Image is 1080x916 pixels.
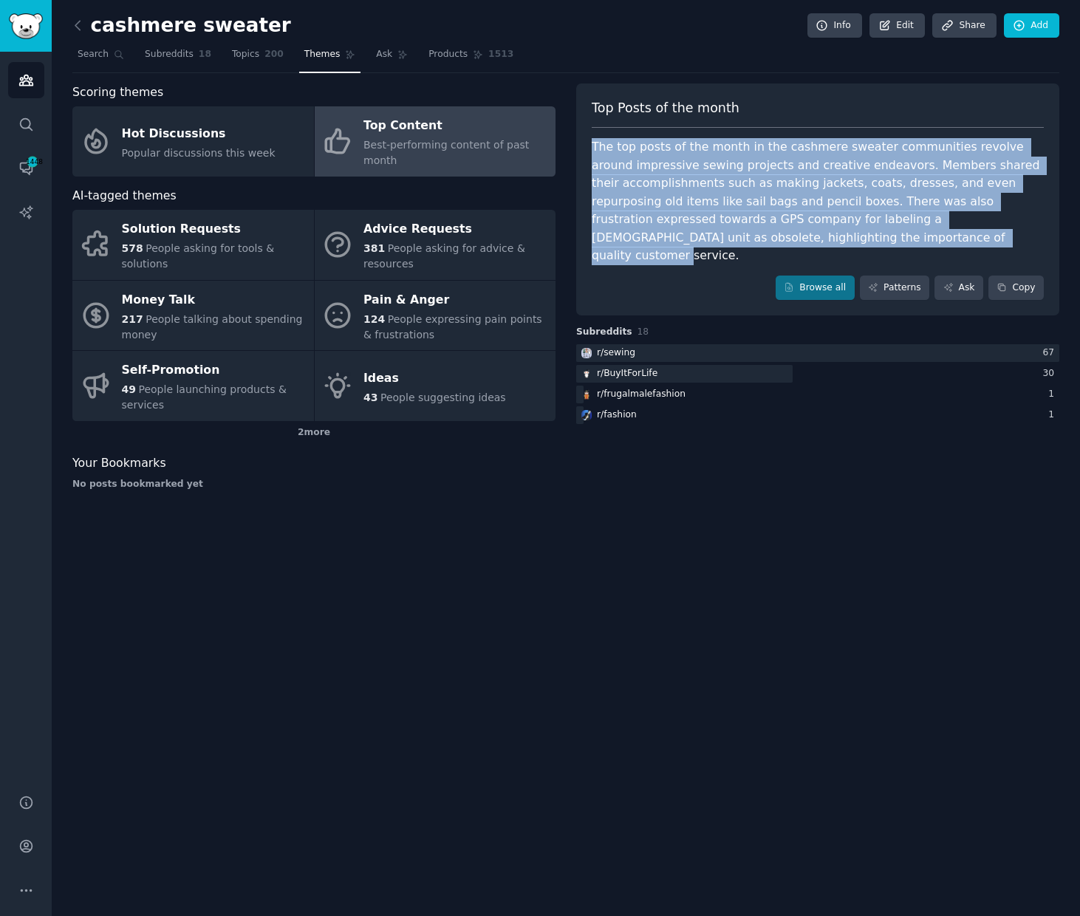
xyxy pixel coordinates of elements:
span: 18 [638,327,649,337]
span: Topics [232,48,259,61]
img: BuyItForLife [581,369,592,379]
img: frugalmalefashion [581,389,592,400]
span: People asking for tools & solutions [122,242,275,270]
div: 30 [1042,367,1059,380]
a: Pain & Anger124People expressing pain points & frustrations [315,281,556,351]
div: r/ fashion [597,409,637,422]
a: Topics200 [227,43,289,73]
a: Products1513 [423,43,519,73]
img: fashion [581,410,592,420]
span: 49 [122,383,136,395]
a: Advice Requests381People asking for advice & resources [315,210,556,280]
span: AI-tagged themes [72,187,177,205]
a: Patterns [860,276,929,301]
span: Search [78,48,109,61]
span: 200 [264,48,284,61]
a: Ask [934,276,983,301]
a: Edit [869,13,925,38]
a: Top ContentBest-performing content of past month [315,106,556,177]
span: People launching products & services [122,383,287,411]
span: Themes [304,48,341,61]
div: 1 [1048,388,1059,401]
span: Products [428,48,468,61]
span: Scoring themes [72,83,163,102]
a: Add [1004,13,1059,38]
div: Advice Requests [363,218,548,242]
span: Popular discussions this week [122,147,276,159]
div: Top Content [363,115,548,138]
span: 1448 [26,157,39,167]
div: 67 [1042,346,1059,360]
a: Browse all [776,276,855,301]
button: Copy [988,276,1044,301]
span: 578 [122,242,143,254]
span: Subreddits [145,48,194,61]
span: People talking about spending money [122,313,303,341]
div: The top posts of the month in the cashmere sweater communities revolve around impressive sewing p... [592,138,1044,265]
span: 43 [363,392,377,403]
a: Subreddits18 [140,43,216,73]
span: People expressing pain points & frustrations [363,313,542,341]
div: Solution Requests [122,218,307,242]
a: Info [807,13,862,38]
a: Solution Requests578People asking for tools & solutions [72,210,314,280]
a: Ask [371,43,413,73]
a: Themes [299,43,361,73]
span: People asking for advice & resources [363,242,525,270]
h2: cashmere sweater [72,14,291,38]
span: Best-performing content of past month [363,139,529,166]
div: Self-Promotion [122,359,307,383]
span: Top Posts of the month [592,99,739,117]
a: Money Talk217People talking about spending money [72,281,314,351]
div: r/ BuyItForLife [597,367,657,380]
a: fashionr/fashion1 [576,406,1059,425]
a: Ideas43People suggesting ideas [315,351,556,421]
span: 1513 [488,48,513,61]
div: Hot Discussions [122,122,276,146]
div: Ideas [363,366,506,390]
span: 124 [363,313,385,325]
span: People suggesting ideas [380,392,506,403]
a: Hot DiscussionsPopular discussions this week [72,106,314,177]
a: BuyItForLifer/BuyItForLife30 [576,365,1059,383]
a: Self-Promotion49People launching products & services [72,351,314,421]
div: Money Talk [122,288,307,312]
div: Pain & Anger [363,288,548,312]
span: Ask [376,48,392,61]
span: 381 [363,242,385,254]
a: Share [932,13,996,38]
div: 1 [1048,409,1059,422]
div: No posts bookmarked yet [72,478,556,491]
div: r/ sewing [597,346,635,360]
span: 217 [122,313,143,325]
a: 1448 [8,150,44,186]
a: Search [72,43,129,73]
img: GummySearch logo [9,13,43,39]
a: frugalmalefashionr/frugalmalefashion1 [576,386,1059,404]
span: Your Bookmarks [72,454,166,473]
span: Subreddits [576,326,632,339]
div: 2 more [72,421,556,445]
div: r/ frugalmalefashion [597,388,686,401]
img: sewing [581,348,592,358]
span: 18 [199,48,211,61]
a: sewingr/sewing67 [576,344,1059,363]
